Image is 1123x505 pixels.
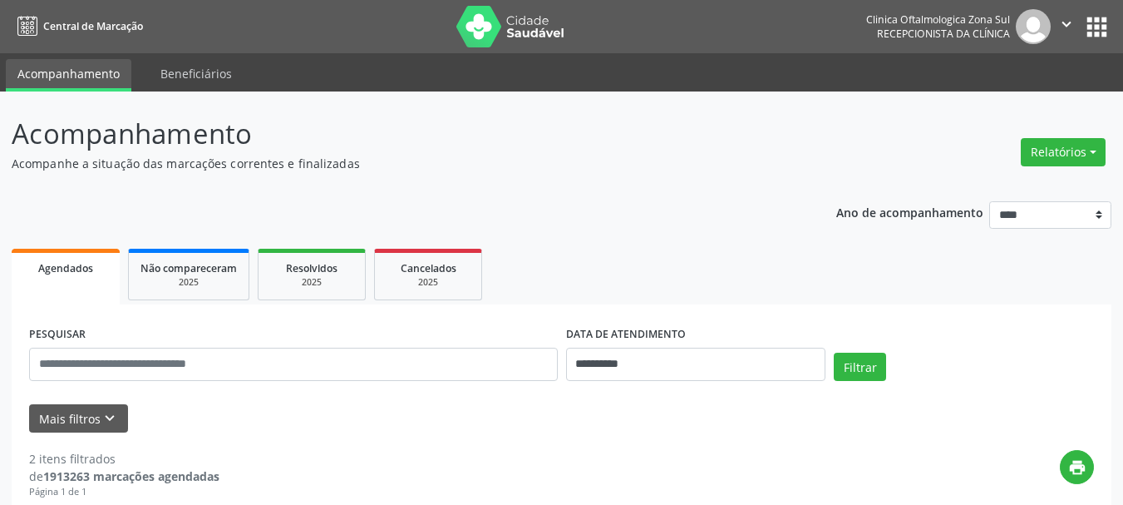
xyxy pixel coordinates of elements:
a: Acompanhamento [6,59,131,92]
span: Resolvidos [286,261,337,275]
span: Não compareceram [140,261,237,275]
button: Relatórios [1021,138,1106,166]
div: Clinica Oftalmologica Zona Sul [866,12,1010,27]
button: Filtrar [834,353,886,381]
p: Ano de acompanhamento [836,201,983,222]
button: apps [1082,12,1111,42]
strong: 1913263 marcações agendadas [43,468,219,484]
label: PESQUISAR [29,322,86,348]
span: Central de Marcação [43,19,143,33]
div: 2025 [140,276,237,289]
i: print [1068,458,1086,477]
div: 2 itens filtrados [29,450,219,468]
a: Central de Marcação [12,12,143,40]
p: Acompanhe a situação das marcações correntes e finalizadas [12,155,781,172]
button: Mais filtroskeyboard_arrow_down [29,404,128,433]
div: 2025 [387,276,470,289]
i: keyboard_arrow_down [101,409,119,428]
label: DATA DE ATENDIMENTO [566,322,686,348]
span: Recepcionista da clínica [877,27,1010,41]
button:  [1051,9,1082,44]
button: print [1060,450,1094,484]
a: Beneficiários [149,59,244,88]
span: Cancelados [401,261,456,275]
div: de [29,468,219,485]
div: 2025 [270,276,353,289]
span: Agendados [38,261,93,275]
p: Acompanhamento [12,113,781,155]
img: img [1016,9,1051,44]
div: Página 1 de 1 [29,485,219,499]
i:  [1057,15,1076,33]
